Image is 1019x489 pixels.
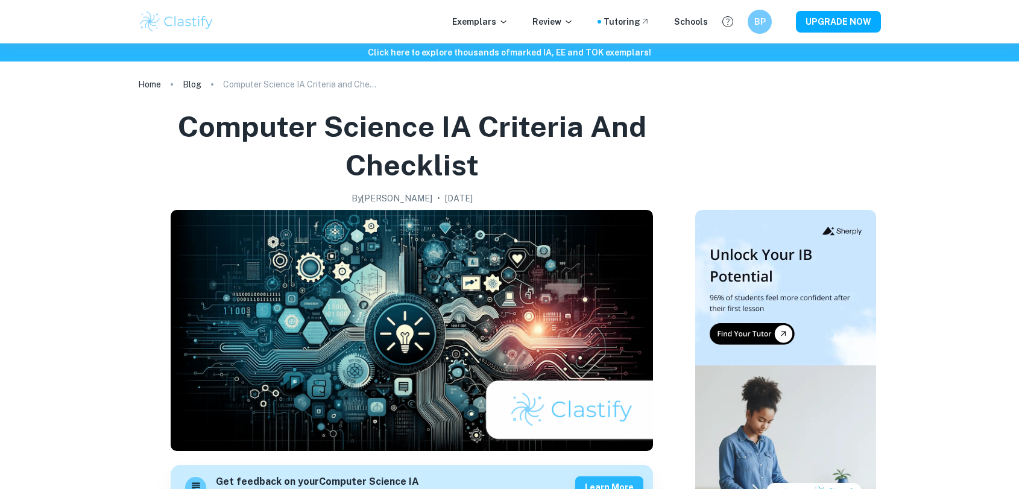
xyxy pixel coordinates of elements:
a: Schools [674,15,708,28]
a: Home [138,76,161,93]
p: Review [532,15,573,28]
img: Computer Science IA Criteria and Checklist cover image [171,210,653,451]
h6: BP [753,15,767,28]
a: Tutoring [604,15,650,28]
h1: Computer Science IA Criteria and Checklist [143,107,681,185]
p: Computer Science IA Criteria and Checklist [223,78,380,91]
button: Help and Feedback [718,11,738,32]
p: Exemplars [452,15,508,28]
h2: [DATE] [445,192,473,205]
button: UPGRADE NOW [796,11,881,33]
p: • [437,192,440,205]
img: Clastify logo [138,10,215,34]
a: Blog [183,76,201,93]
h6: Click here to explore thousands of marked IA, EE and TOK exemplars ! [2,46,1017,59]
h2: By [PERSON_NAME] [352,192,432,205]
button: BP [748,10,772,34]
